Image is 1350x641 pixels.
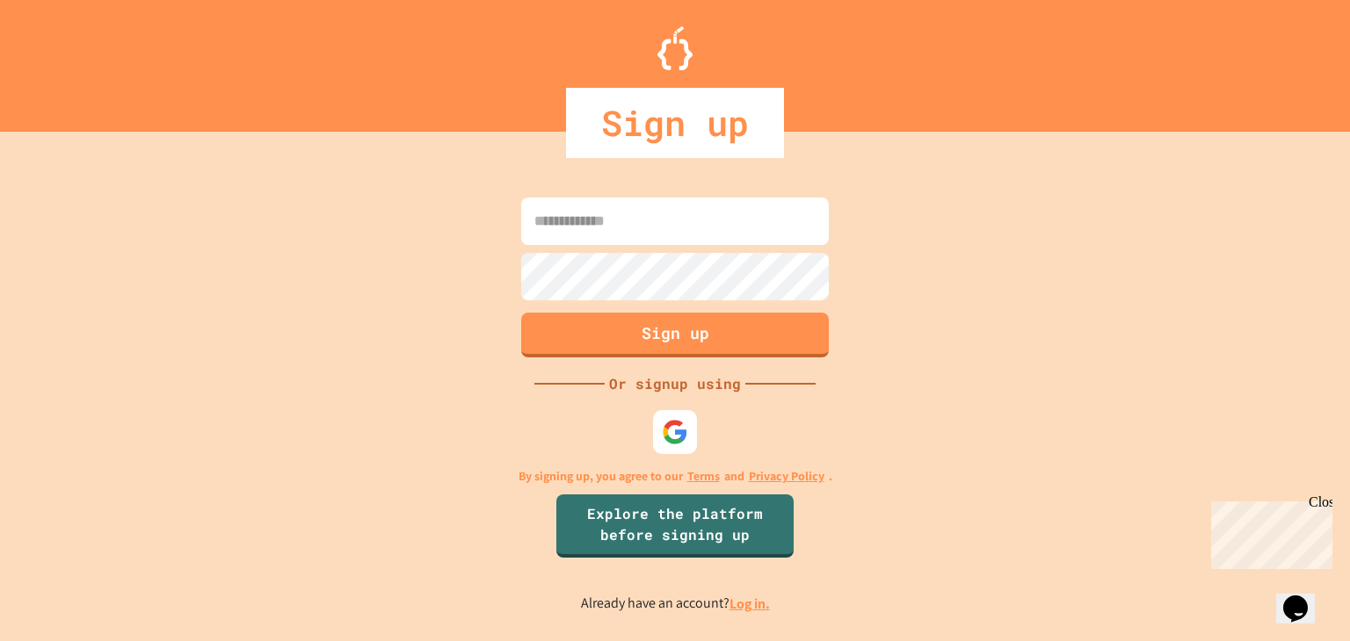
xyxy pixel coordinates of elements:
[1276,571,1332,623] iframe: chat widget
[605,373,745,394] div: Or signup using
[657,26,693,70] img: Logo.svg
[7,7,121,112] div: Chat with us now!Close
[566,88,784,158] div: Sign up
[729,594,770,613] a: Log in.
[749,467,824,486] a: Privacy Policy
[556,494,794,558] a: Explore the platform before signing up
[519,467,832,486] p: By signing up, you agree to our and .
[581,593,770,615] p: Already have an account?
[662,419,688,445] img: google-icon.svg
[1204,494,1332,569] iframe: chat widget
[687,467,720,486] a: Terms
[521,313,829,357] button: Sign up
